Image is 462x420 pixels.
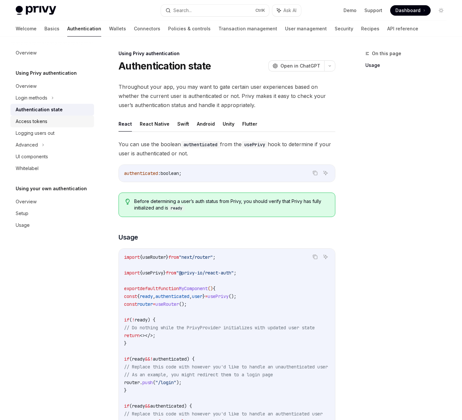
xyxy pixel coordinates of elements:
[150,403,184,409] span: authenticated
[364,7,382,14] a: Support
[213,286,215,291] span: {
[213,254,215,260] span: ;
[205,293,208,299] span: =
[177,116,189,132] button: Swift
[142,254,166,260] span: useRouter
[140,286,158,291] span: default
[129,317,132,323] span: (
[321,253,330,261] button: Ask AI
[179,170,182,176] span: ;
[124,372,273,378] span: // As an example, you might redirect them to a login page
[16,221,30,229] div: Usage
[184,403,192,409] span: ) {
[124,403,129,409] span: if
[16,94,47,102] div: Login methods
[119,140,335,158] span: You can use the boolean from the hook to determine if your user is authenticated or not.
[163,270,166,276] span: }
[242,141,268,148] code: usePrivy
[280,63,320,69] span: Open in ChatGPT
[119,60,211,72] h1: Authentication state
[10,47,94,59] a: Overview
[140,333,153,338] span: <></>
[189,293,192,299] span: ,
[10,208,94,219] a: Setup
[335,21,353,37] a: Security
[16,49,37,57] div: Overview
[365,60,452,70] a: Usage
[132,356,145,362] span: ready
[155,293,189,299] span: authenticated
[16,210,28,217] div: Setup
[44,21,59,37] a: Basics
[140,116,169,132] button: React Native
[179,301,187,307] span: ();
[187,356,195,362] span: ) {
[10,219,94,231] a: Usage
[129,356,132,362] span: (
[179,254,213,260] span: "next/router"
[16,185,87,193] h5: Using your own authentication
[176,380,182,385] span: );
[283,7,296,14] span: Ask AI
[16,117,47,125] div: Access tokens
[179,286,208,291] span: MyComponent
[153,293,155,299] span: ,
[218,21,277,37] a: Transaction management
[361,21,379,37] a: Recipes
[125,199,130,205] svg: Tip
[124,325,315,331] span: // Do nothing while the PrivyProvider initializes with updated user state
[272,5,301,16] button: Ask AI
[10,127,94,139] a: Logging users out
[153,301,155,307] span: =
[173,7,192,14] div: Search...
[10,196,94,208] a: Overview
[140,254,142,260] span: {
[10,104,94,116] a: Authentication state
[67,21,101,37] a: Authentication
[242,116,257,132] button: Flutter
[16,198,37,206] div: Overview
[134,198,328,211] span: Before determining a user’s auth status from Privy, you should verify that Privy has fully initia...
[145,403,150,409] span: &&
[132,403,145,409] span: ready
[155,301,179,307] span: useRouter
[124,333,140,338] span: return
[321,169,330,177] button: Ask AI
[10,151,94,163] a: UI components
[145,356,150,362] span: &&
[135,317,148,323] span: ready
[158,170,161,176] span: :
[150,356,153,362] span: !
[208,293,229,299] span: usePrivy
[166,254,168,260] span: }
[140,380,142,385] span: .
[155,380,176,385] span: "/login"
[132,317,135,323] span: !
[109,21,126,37] a: Wallets
[124,270,140,276] span: import
[153,380,155,385] span: (
[234,270,236,276] span: ;
[16,164,39,172] div: Whitelabel
[202,293,205,299] span: }
[124,170,158,176] span: authenticated
[16,141,38,149] div: Advanced
[124,286,140,291] span: export
[311,253,319,261] button: Copy the contents from the code block
[124,411,323,417] span: // Replace this code with however you'd like to handle an authenticated user
[223,116,234,132] button: Unity
[129,403,132,409] span: (
[148,317,155,323] span: ) {
[390,5,431,16] a: Dashboard
[124,340,127,346] span: }
[343,7,357,14] a: Demo
[10,116,94,127] a: Access tokens
[153,356,187,362] span: authenticated
[124,254,140,260] span: import
[176,270,234,276] span: "@privy-io/react-auth"
[16,6,56,15] img: light logo
[142,270,163,276] span: usePrivy
[10,80,94,92] a: Overview
[268,60,324,71] button: Open in ChatGPT
[16,153,48,161] div: UI components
